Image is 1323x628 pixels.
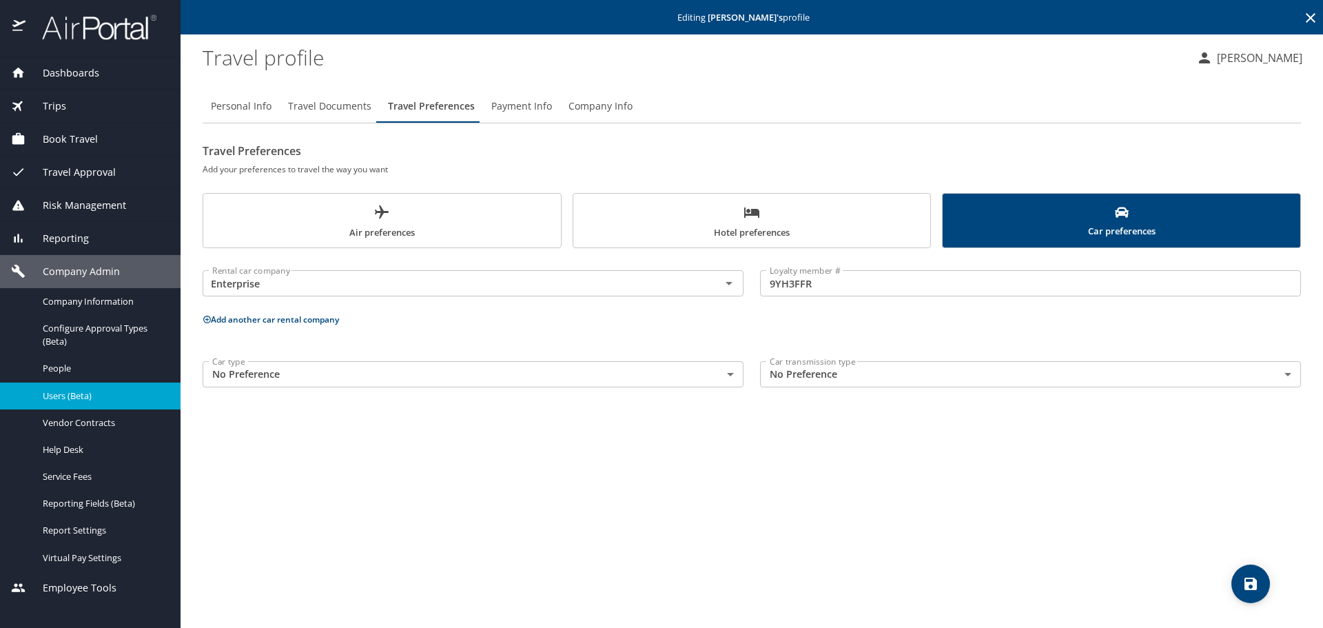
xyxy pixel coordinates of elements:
button: Open [719,274,739,293]
span: Company Info [568,98,633,115]
span: Company Admin [25,264,120,279]
button: [PERSON_NAME] [1191,45,1308,70]
span: Payment Info [491,98,552,115]
span: Vendor Contracts [43,416,164,429]
span: Company Information [43,295,164,308]
span: Risk Management [25,198,126,213]
strong: [PERSON_NAME] 's [708,11,783,23]
span: Help Desk [43,443,164,456]
p: Editing profile [185,13,1319,22]
div: scrollable force tabs example [203,193,1301,248]
span: Service Fees [43,470,164,483]
button: Add another car rental company [203,314,339,325]
span: People [43,362,164,375]
h2: Travel Preferences [203,140,1301,162]
span: Reporting Fields (Beta) [43,497,164,510]
span: Travel Approval [25,165,116,180]
span: Dashboards [25,65,99,81]
span: Hotel preferences [582,204,923,241]
span: Virtual Pay Settings [43,551,164,565]
div: No Preference [760,361,1301,387]
span: Travel Documents [288,98,371,115]
div: No Preference [203,361,743,387]
span: Trips [25,99,66,114]
span: Air preferences [212,204,553,241]
span: Book Travel [25,132,98,147]
p: [PERSON_NAME] [1213,50,1302,66]
span: Car preferences [951,205,1292,239]
span: Reporting [25,231,89,246]
input: Select a rental car company [207,274,699,292]
span: Users (Beta) [43,389,164,403]
span: Personal Info [211,98,271,115]
span: Report Settings [43,524,164,537]
span: Employee Tools [25,580,116,596]
h1: Travel profile [203,36,1185,79]
div: Profile [203,90,1301,123]
img: icon-airportal.png [12,14,27,41]
img: airportal-logo.png [27,14,156,41]
h6: Add your preferences to travel the way you want [203,162,1301,176]
button: save [1231,565,1270,603]
span: Travel Preferences [388,98,475,115]
span: Configure Approval Types (Beta) [43,322,164,348]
